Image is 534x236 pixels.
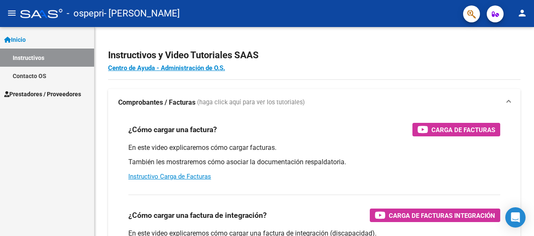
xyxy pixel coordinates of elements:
[4,35,26,44] span: Inicio
[370,209,500,222] button: Carga de Facturas Integración
[118,98,195,107] strong: Comprobantes / Facturas
[128,143,500,152] p: En este video explicaremos cómo cargar facturas.
[128,173,211,180] a: Instructivo Carga de Facturas
[389,210,495,221] span: Carga de Facturas Integración
[431,125,495,135] span: Carga de Facturas
[108,47,520,63] h2: Instructivos y Video Tutoriales SAAS
[128,157,500,167] p: También les mostraremos cómo asociar la documentación respaldatoria.
[128,124,217,136] h3: ¿Cómo cargar una factura?
[7,8,17,18] mat-icon: menu
[412,123,500,136] button: Carga de Facturas
[108,64,225,72] a: Centro de Ayuda - Administración de O.S.
[104,4,180,23] span: - [PERSON_NAME]
[505,207,526,228] div: Open Intercom Messenger
[67,4,104,23] span: - ospepri
[128,209,267,221] h3: ¿Cómo cargar una factura de integración?
[517,8,527,18] mat-icon: person
[197,98,305,107] span: (haga click aquí para ver los tutoriales)
[4,90,81,99] span: Prestadores / Proveedores
[108,89,520,116] mat-expansion-panel-header: Comprobantes / Facturas (haga click aquí para ver los tutoriales)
